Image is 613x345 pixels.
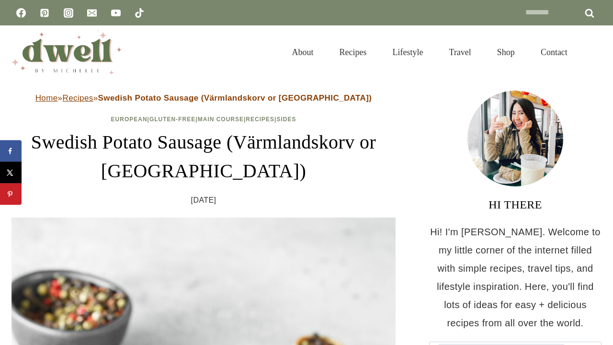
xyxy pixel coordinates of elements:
[35,93,372,103] span: » »
[11,3,31,23] a: Facebook
[429,223,602,332] p: Hi! I'm [PERSON_NAME]. Welcome to my little corner of the internet filled with simple recipes, tr...
[35,93,58,103] a: Home
[429,196,602,213] h3: HI THERE
[59,3,78,23] a: Instagram
[484,35,528,69] a: Shop
[98,93,372,103] strong: Swedish Potato Sausage (Värmlandskorv or [GEOGRAPHIC_DATA])
[11,30,122,74] img: DWELL by michelle
[111,116,296,123] span: | | | |
[191,193,216,207] time: [DATE]
[279,35,580,69] nav: Primary Navigation
[585,44,602,60] button: View Search Form
[279,35,327,69] a: About
[35,3,54,23] a: Pinterest
[198,116,244,123] a: Main Course
[106,3,125,23] a: YouTube
[436,35,484,69] a: Travel
[111,116,148,123] a: European
[82,3,102,23] a: Email
[246,116,274,123] a: Recipes
[130,3,149,23] a: TikTok
[528,35,580,69] a: Contact
[149,116,195,123] a: Gluten-Free
[327,35,380,69] a: Recipes
[62,93,93,103] a: Recipes
[276,116,296,123] a: Sides
[380,35,436,69] a: Lifestyle
[11,128,396,185] h1: Swedish Potato Sausage (Värmlandskorv or [GEOGRAPHIC_DATA])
